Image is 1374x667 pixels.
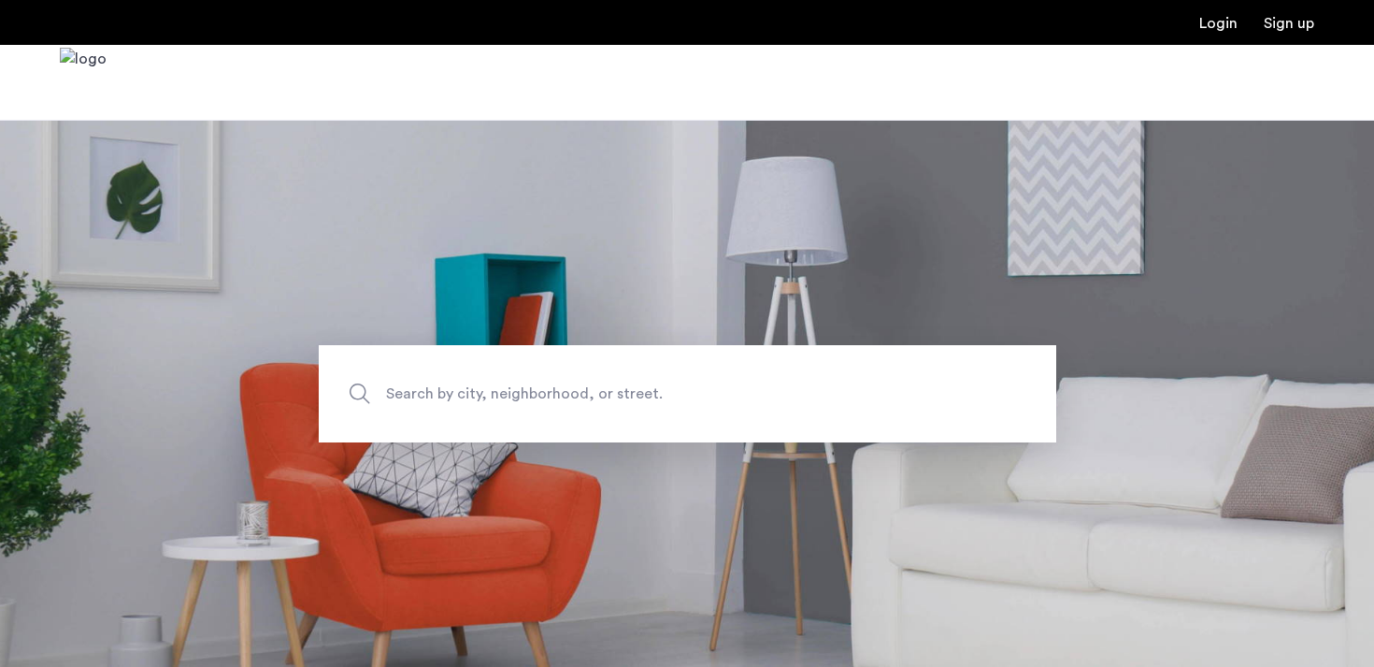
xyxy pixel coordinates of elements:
[60,48,107,118] img: logo
[1199,16,1238,31] a: Login
[60,48,107,118] a: Cazamio Logo
[319,345,1056,442] input: Apartment Search
[386,381,902,406] span: Search by city, neighborhood, or street.
[1264,16,1314,31] a: Registration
